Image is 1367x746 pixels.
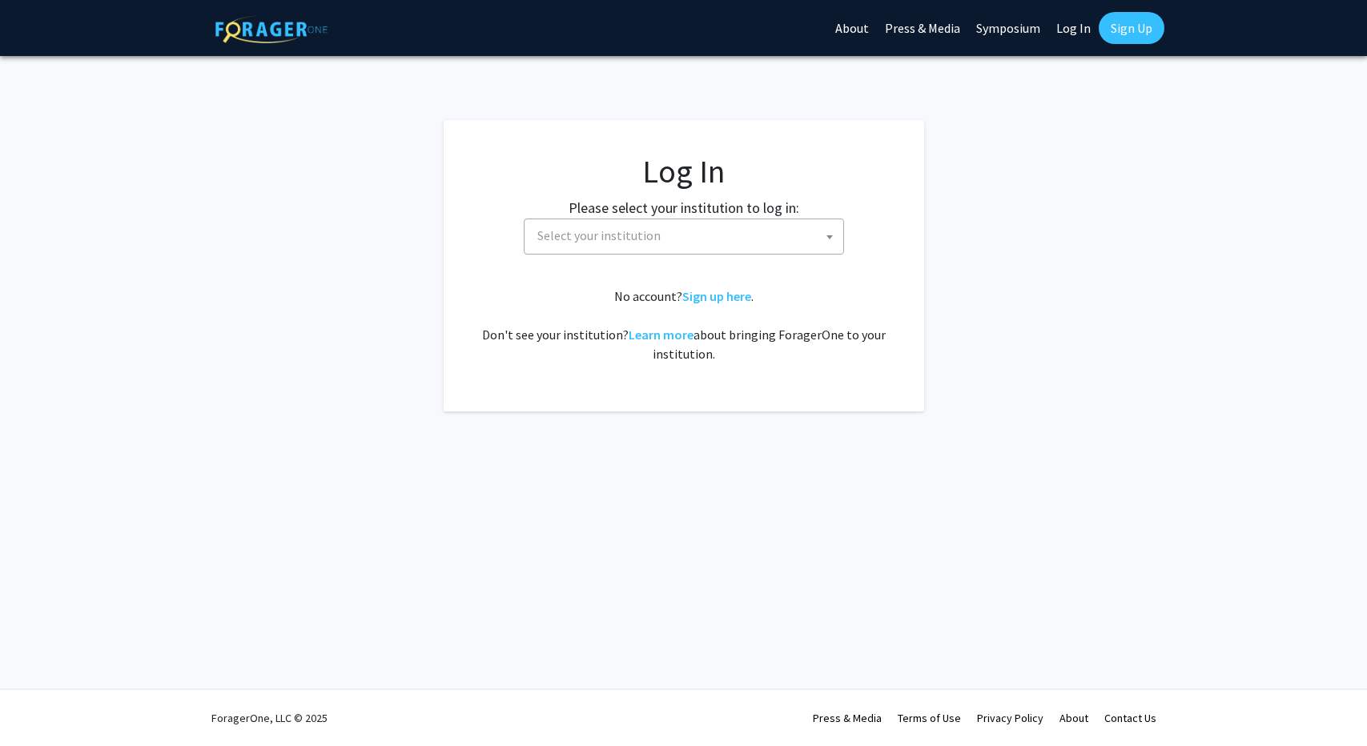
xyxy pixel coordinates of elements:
[977,711,1043,725] a: Privacy Policy
[476,287,892,363] div: No account? . Don't see your institution? about bringing ForagerOne to your institution.
[537,227,661,243] span: Select your institution
[569,197,799,219] label: Please select your institution to log in:
[1104,711,1156,725] a: Contact Us
[813,711,882,725] a: Press & Media
[682,288,751,304] a: Sign up here
[211,690,328,746] div: ForagerOne, LLC © 2025
[531,219,843,252] span: Select your institution
[476,152,892,191] h1: Log In
[898,711,961,725] a: Terms of Use
[1099,12,1164,44] a: Sign Up
[215,15,328,43] img: ForagerOne Logo
[629,327,694,343] a: Learn more about bringing ForagerOne to your institution
[1059,711,1088,725] a: About
[524,219,844,255] span: Select your institution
